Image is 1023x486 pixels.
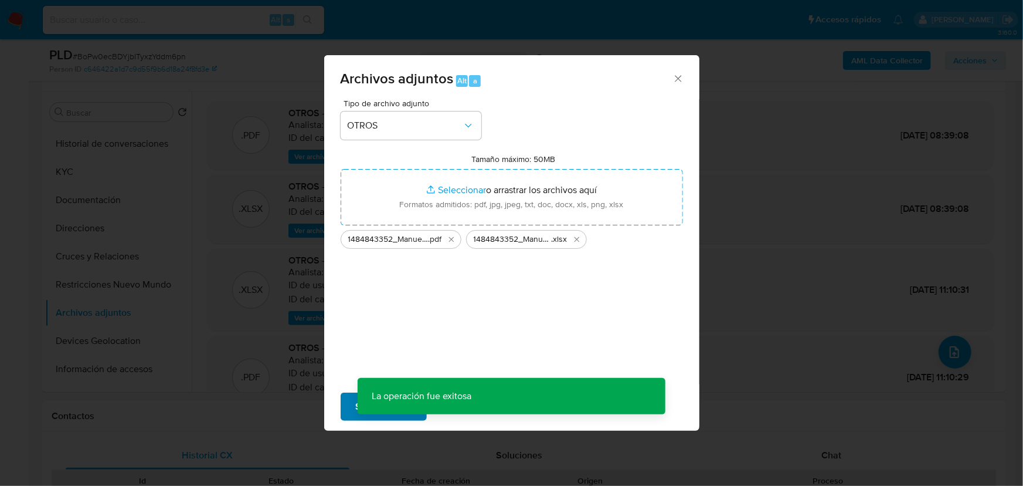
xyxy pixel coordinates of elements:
button: OTROS [341,112,481,140]
span: .xlsx [552,234,567,245]
span: Subir archivo [356,394,412,420]
label: Tamaño máximo: 50MB [471,154,555,164]
span: OTROS [348,120,463,131]
span: Tipo de archivo adjunto [344,99,484,107]
span: Cancelar [447,394,485,420]
span: a [473,75,477,86]
span: 1484843352_Manuel [PERSON_NAME] Rodriguez_Ago25 [348,234,429,245]
span: 1484843352_Manuel [PERSON_NAME] Rodriguez_Ago25 [474,234,552,245]
button: Eliminar 1484843352_Manuel Angelo Sanchez Rodriguez_Ago25.pdf [444,232,458,247]
ul: Archivos seleccionados [341,225,683,249]
button: Subir archivo [341,393,427,421]
button: Eliminar 1484843352_Manuel Angelo Sanchez Rodriguez_Ago25.xlsx [570,232,584,247]
span: Alt [457,75,467,86]
span: Archivos adjuntos [341,68,454,89]
span: .pdf [429,234,442,245]
p: La operación fue exitosa [358,378,485,414]
button: Cerrar [672,73,683,83]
